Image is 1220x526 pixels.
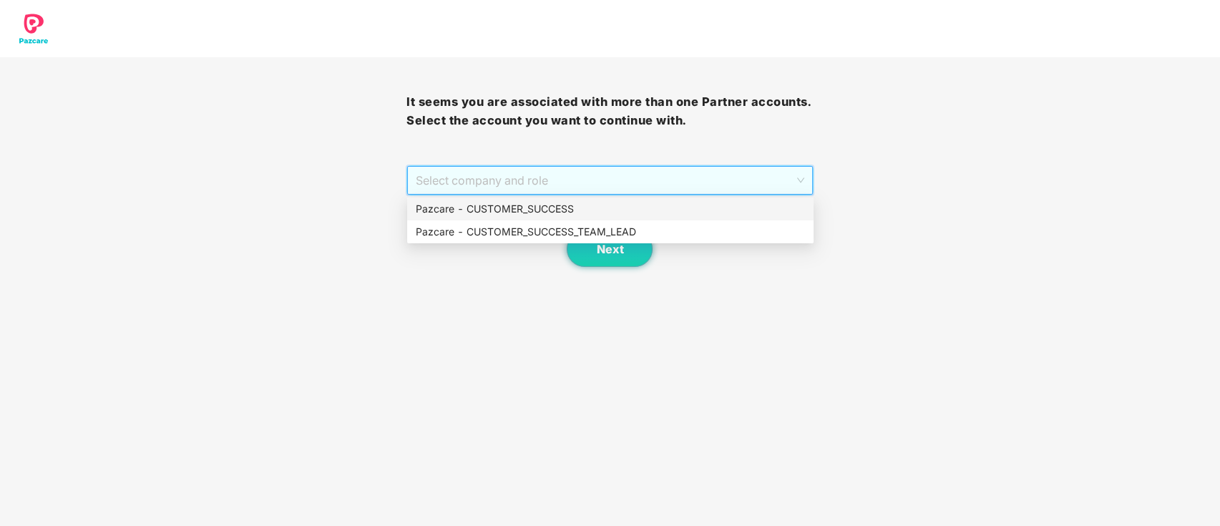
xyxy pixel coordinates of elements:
div: Pazcare - CUSTOMER_SUCCESS [416,201,805,217]
button: Next [567,231,653,267]
span: Select company and role [416,167,804,194]
div: Pazcare - CUSTOMER_SUCCESS_TEAM_LEAD [416,224,805,240]
div: Pazcare - CUSTOMER_SUCCESS [407,198,814,220]
span: Next [596,243,623,256]
div: Pazcare - CUSTOMER_SUCCESS_TEAM_LEAD [407,220,814,243]
h3: It seems you are associated with more than one Partner accounts. Select the account you want to c... [406,93,813,130]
